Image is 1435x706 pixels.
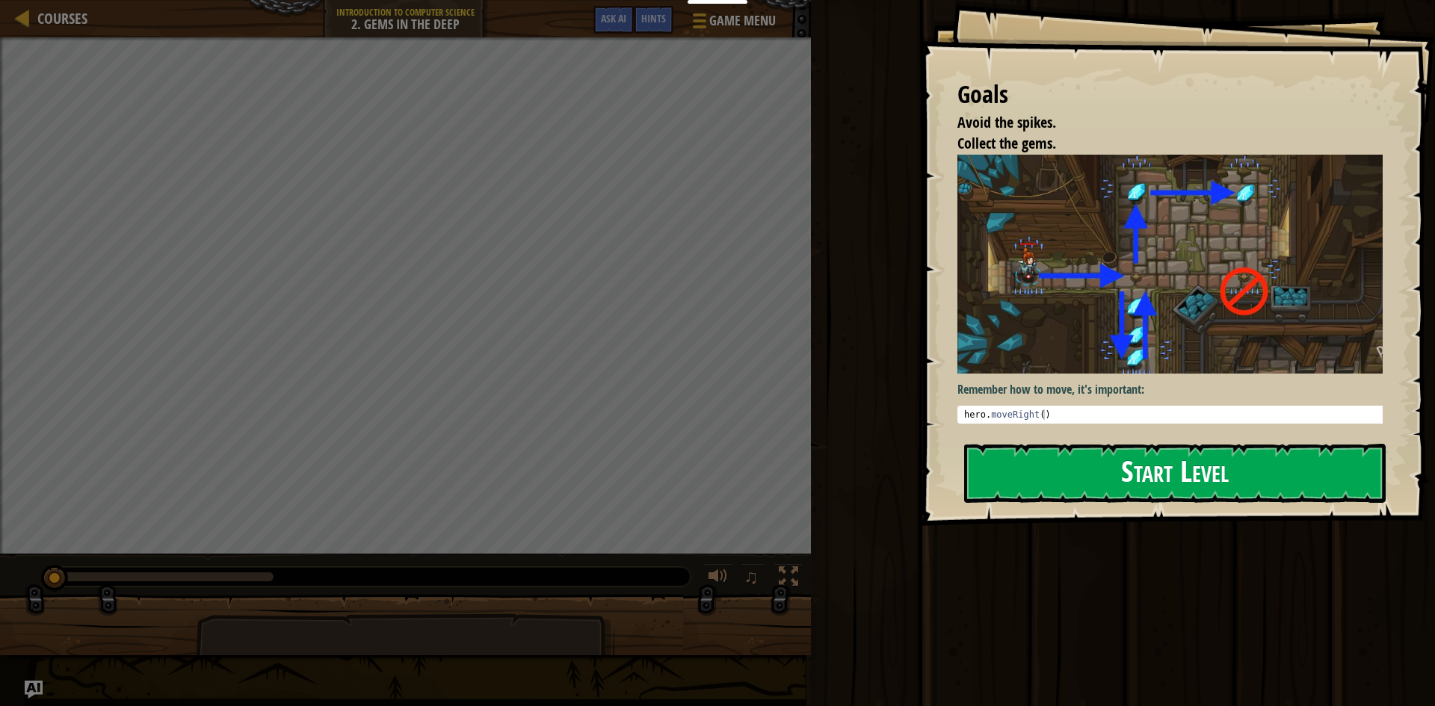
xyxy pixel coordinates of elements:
[964,444,1386,503] button: Start Level
[939,112,1379,134] li: Avoid the spikes.
[30,8,87,28] a: Courses
[681,6,785,41] button: Game Menu
[957,381,1394,398] p: Remember how to move, it's important:
[957,155,1394,374] img: Gems in the deep
[957,112,1056,132] span: Avoid the spikes.
[601,11,626,25] span: Ask AI
[774,563,803,594] button: Toggle fullscreen
[957,78,1383,112] div: Goals
[709,11,776,31] span: Game Menu
[744,566,759,588] span: ♫
[593,6,634,34] button: Ask AI
[741,563,766,594] button: ♫
[957,133,1056,153] span: Collect the gems.
[641,11,666,25] span: Hints
[37,8,87,28] span: Courses
[939,133,1379,155] li: Collect the gems.
[703,563,733,594] button: Adjust volume
[25,681,43,699] button: Ask AI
